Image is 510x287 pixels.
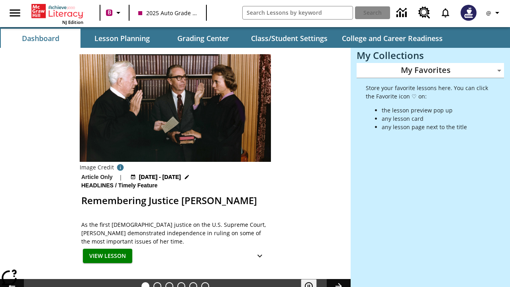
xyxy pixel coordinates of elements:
[456,2,481,23] button: Select a new avatar
[83,249,132,263] button: View Lesson
[392,2,414,24] a: Data Center
[245,29,334,48] button: Class/Student Settings
[81,181,115,190] span: Headlines
[486,9,491,17] span: @
[80,54,271,162] img: Chief Justice Warren Burger, wearing a black robe, holds up his right hand and faces Sandra Day O...
[81,173,113,181] p: Article Only
[119,173,122,181] span: |
[435,2,456,23] a: Notifications
[252,249,268,263] button: Show Details
[1,29,80,48] button: Dashboard
[103,6,126,20] button: Boost Class color is violet red. Change class color
[357,63,504,78] div: My Favorites
[129,173,192,181] button: Aug 24 - Aug 24 Choose Dates
[163,29,243,48] button: Grading Center
[3,1,27,25] button: Open side menu
[81,193,269,208] h2: Remembering Justice O'Connor
[461,5,477,21] img: Avatar
[139,173,181,181] span: [DATE] - [DATE]
[138,9,197,17] span: 2025 Auto Grade 10
[382,106,489,114] li: the lesson preview pop up
[81,220,269,246] span: As the first female justice on the U.S. Supreme Court, Sandra Day O'Connor demonstrated independe...
[31,3,83,19] a: Home
[335,29,449,48] button: College and Career Readiness
[108,8,111,18] span: B
[82,29,162,48] button: Lesson Planning
[357,50,504,61] h3: My Collections
[118,181,159,190] span: Timely Feature
[243,6,353,19] input: search field
[114,162,127,173] button: Image credit: The U.S. National Archives
[481,6,507,20] button: Profile/Settings
[81,220,269,246] div: As the first [DEMOGRAPHIC_DATA] justice on the U.S. Supreme Court, [PERSON_NAME] demonstrated ind...
[366,84,489,100] p: Store your favorite lessons here. You can click the Favorite icon ♡ on:
[414,2,435,24] a: Resource Center, Will open in new tab
[382,114,489,123] li: any lesson card
[115,182,117,189] span: /
[382,123,489,131] li: any lesson page next to the title
[31,2,83,25] div: Home
[80,163,114,171] p: Image Credit
[62,19,83,25] span: NJ Edition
